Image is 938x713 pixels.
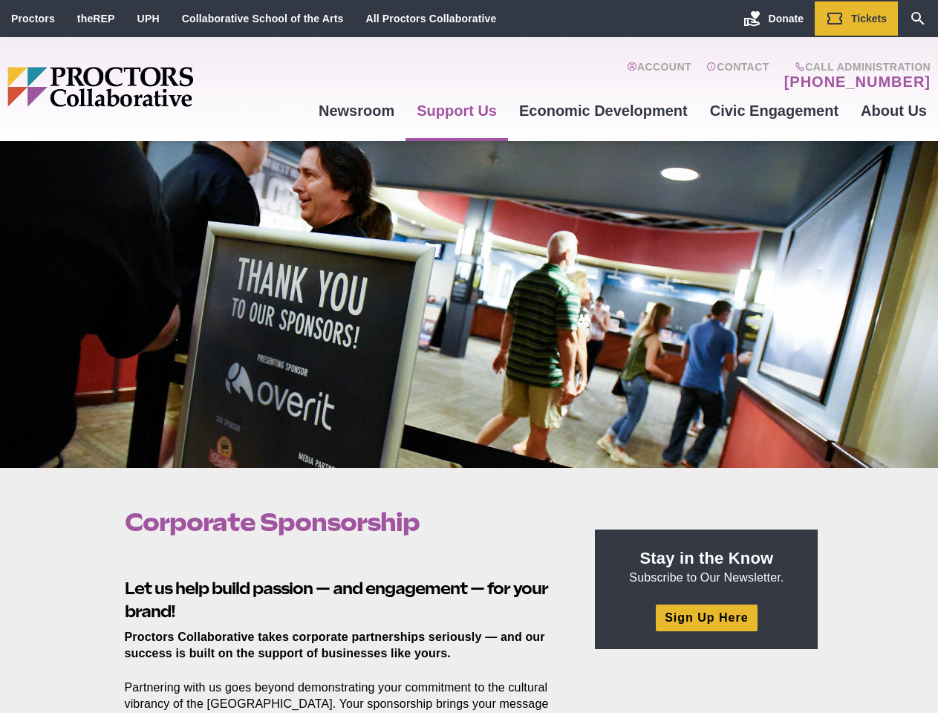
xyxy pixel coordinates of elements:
a: theREP [77,13,115,25]
h2: Let us help build passion — and engagement — for your brand! [125,554,561,622]
a: Account [627,61,691,91]
a: Civic Engagement [699,91,850,131]
a: Tickets [815,1,898,36]
strong: Stay in the Know [640,549,774,567]
a: Proctors [11,13,55,25]
a: Search [898,1,938,36]
span: Tickets [851,13,887,25]
p: Subscribe to Our Newsletter. [613,547,800,586]
a: UPH [137,13,160,25]
a: Donate [732,1,815,36]
a: Newsroom [307,91,406,131]
a: About Us [850,91,938,131]
h1: Corporate Sponsorship [125,508,561,536]
span: Call Administration [780,61,931,73]
a: Support Us [406,91,508,131]
a: All Proctors Collaborative [365,13,496,25]
strong: Proctors Collaborative takes corporate partnerships seriously — and our success is built on the s... [125,631,545,660]
a: Sign Up Here [656,605,757,631]
a: [PHONE_NUMBER] [784,73,931,91]
img: Proctors logo [7,67,307,107]
a: Contact [706,61,769,91]
span: Donate [769,13,804,25]
a: Economic Development [508,91,699,131]
a: Collaborative School of the Arts [182,13,344,25]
